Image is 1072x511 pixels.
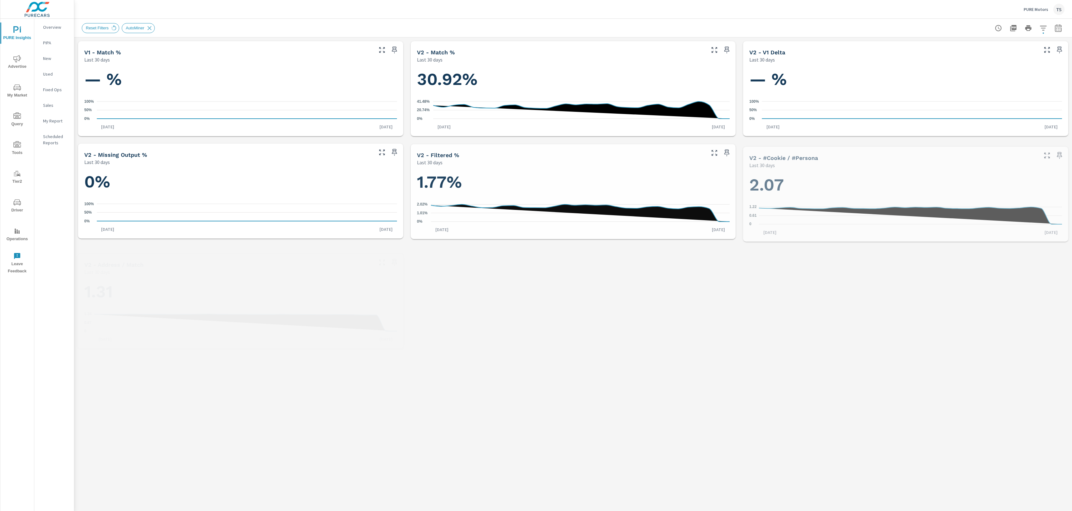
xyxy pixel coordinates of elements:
p: Last 30 days [417,159,443,166]
p: Last 30 days [749,56,775,63]
div: AutoMiner [122,23,155,33]
p: My Report [43,118,69,124]
text: 50% [749,108,757,112]
p: Last 30 days [749,161,775,169]
h1: 0% [84,171,397,192]
span: Tools [2,141,32,156]
h5: v1 - Match % [84,49,121,56]
text: 1.34 [84,312,92,316]
text: 1.01% [417,211,428,215]
p: [DATE] [97,124,119,130]
p: [DATE] [375,124,397,130]
button: Make Fullscreen [377,45,387,55]
h5: v2 - v1 Delta [749,49,785,56]
button: Make Fullscreen [377,257,387,267]
text: 0.67 [84,320,92,325]
span: Driver [2,199,32,214]
span: Advertise [2,55,32,70]
p: New [43,55,69,62]
div: Scheduled Reports [34,132,74,147]
h1: 2.07 [749,174,1062,195]
div: Sales [34,101,74,110]
h5: v2 - Match % [417,49,455,56]
span: Query [2,112,32,128]
text: 100% [84,99,94,104]
p: Overview [43,24,69,30]
h5: v2 - Address / Match [84,261,144,268]
p: Last 30 days [84,56,110,63]
p: [DATE] [1040,229,1062,236]
h1: — % [749,68,1062,90]
span: Leave Feedback [2,252,32,275]
p: [DATE] [707,124,729,130]
p: Last 30 days [417,56,443,63]
p: PURE Motors [1024,7,1048,12]
button: Apply Filters [1037,22,1050,34]
span: PURE Insights [2,26,32,42]
button: Make Fullscreen [1042,45,1052,55]
p: Fixed Ops [43,87,69,93]
p: [DATE] [433,124,455,130]
p: PIPA [43,40,69,46]
h5: v2 - #Cookie / #Persona [749,155,818,161]
h1: 1.77% [417,171,730,193]
text: 0% [417,117,423,121]
span: Save this to your personalized report [1055,151,1065,161]
button: Print Report [1022,22,1035,34]
span: Reset Filters [82,26,112,30]
span: Tier2 [2,170,32,185]
text: 20.74% [417,108,430,112]
p: [DATE] [759,229,781,236]
text: 0% [84,219,90,223]
text: 0% [417,219,423,224]
span: Save this to your personalized report [389,147,399,157]
div: Overview [34,22,74,32]
p: Scheduled Reports [43,133,69,146]
text: 100% [749,99,759,104]
h1: 30.92% [417,69,730,90]
div: Fixed Ops [34,85,74,94]
div: New [34,54,74,63]
text: 41.48% [417,99,430,104]
h1: 1.31 [84,281,397,302]
p: Sales [43,102,69,108]
p: Last 30 days [84,158,110,166]
text: 0.61 [749,213,757,218]
text: 0% [84,117,90,121]
p: [DATE] [375,226,397,232]
span: Save this to your personalized report [389,257,399,267]
button: "Export Report to PDF" [1007,22,1020,34]
p: Used [43,71,69,77]
p: [DATE] [431,227,453,233]
span: Save this to your personalized report [389,45,399,55]
text: 0 [749,222,751,226]
span: Save this to your personalized report [1055,45,1065,55]
p: [DATE] [707,227,729,233]
p: [DATE] [375,336,397,342]
div: nav menu [0,19,34,277]
span: Save this to your personalized report [722,148,732,158]
div: TS [1053,4,1065,15]
span: Operations [2,227,32,243]
text: 0% [749,117,755,121]
p: [DATE] [94,336,116,342]
text: 1.22 [749,205,757,209]
button: Make Fullscreen [709,148,719,158]
text: 0 [84,329,86,333]
button: Make Fullscreen [1042,151,1052,161]
p: [DATE] [97,226,119,232]
p: Last 30 days [84,268,110,276]
div: PIPA [34,38,74,47]
div: My Report [34,116,74,126]
h1: — % [84,69,397,90]
text: 2.02% [417,202,428,206]
text: 50% [84,210,92,215]
h5: v2 - Missing Output % [84,151,147,158]
button: Make Fullscreen [377,147,387,157]
span: Save this to your personalized report [722,45,732,55]
button: Select Date Range [1052,22,1065,34]
h5: v2 - Filtered % [417,152,459,158]
text: 100% [84,202,94,206]
span: AutoMiner [122,26,148,30]
div: Used [34,69,74,79]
